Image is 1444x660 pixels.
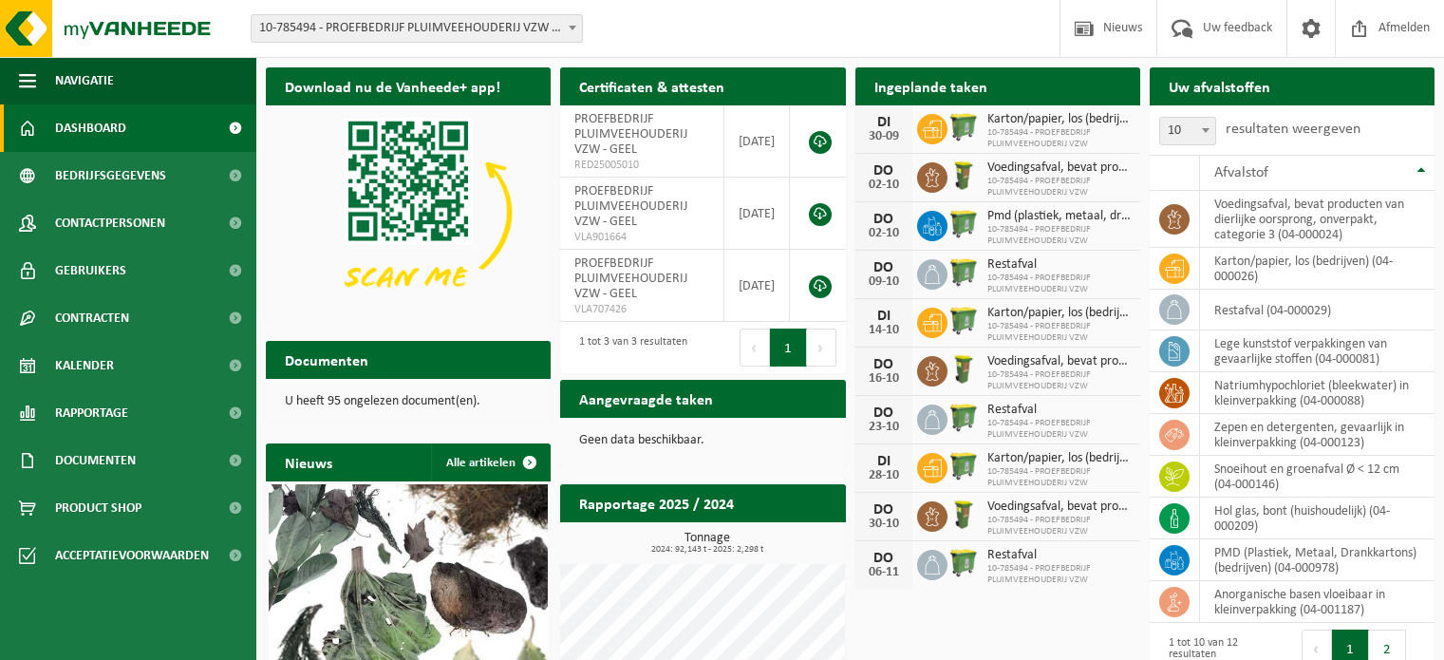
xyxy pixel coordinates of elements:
[987,224,1131,247] span: 10-785494 - PROEFBEDRIJF PLUIMVEEHOUDERIJ VZW
[865,260,903,275] div: DO
[987,160,1131,176] span: Voedingsafval, bevat producten van dierlijke oorsprong, onverpakt, categorie 3
[1200,498,1435,539] td: hol glas, bont (huishoudelijk) (04-000209)
[55,532,209,579] span: Acceptatievoorwaarden
[55,437,136,484] span: Documenten
[724,250,790,322] td: [DATE]
[865,115,903,130] div: DI
[704,521,844,559] a: Bekijk rapportage
[987,418,1131,441] span: 10-785494 - PROEFBEDRIJF PLUIMVEEHOUDERIJ VZW
[947,547,980,579] img: WB-0770-HPE-GN-50
[55,484,141,532] span: Product Shop
[1200,372,1435,414] td: natriumhypochloriet (bleekwater) in kleinverpakking (04-000088)
[574,184,687,229] span: PROEFBEDRIJF PLUIMVEEHOUDERIJ VZW - GEEL
[865,324,903,337] div: 14-10
[987,563,1131,586] span: 10-785494 - PROEFBEDRIJF PLUIMVEEHOUDERIJ VZW
[560,484,753,521] h2: Rapportage 2025 / 2024
[55,247,126,294] span: Gebruikers
[947,111,980,143] img: WB-0770-HPE-GN-50
[1200,414,1435,456] td: zepen en detergenten, gevaarlijk in kleinverpakking (04-000123)
[987,369,1131,392] span: 10-785494 - PROEFBEDRIJF PLUIMVEEHOUDERIJ VZW
[1226,122,1360,137] label: resultaten weergeven
[987,403,1131,418] span: Restafval
[865,405,903,421] div: DO
[865,179,903,192] div: 02-10
[574,230,708,245] span: VLA901664
[724,105,790,178] td: [DATE]
[987,306,1131,321] span: Karton/papier, los (bedrijven)
[865,309,903,324] div: DI
[724,178,790,250] td: [DATE]
[987,354,1131,369] span: Voedingsafval, bevat producten van dierlijke oorsprong, onverpakt, categorie 3
[570,532,845,555] h3: Tonnage
[570,545,845,555] span: 2024: 92,143 t - 2025: 2,298 t
[865,518,903,531] div: 30-10
[740,329,770,367] button: Previous
[865,212,903,227] div: DO
[55,342,114,389] span: Kalender
[1150,67,1289,104] h2: Uw afvalstoffen
[55,152,166,199] span: Bedrijfsgegevens
[865,454,903,469] div: DI
[947,353,980,386] img: WB-0060-HPE-GN-50
[285,395,532,408] p: U heeft 95 ongelezen document(en).
[947,208,980,240] img: WB-0770-HPE-GN-50
[431,443,549,481] a: Alle artikelen
[865,469,903,482] div: 28-10
[987,209,1131,224] span: Pmd (plastiek, metaal, drankkartons) (bedrijven)
[947,402,980,434] img: WB-0770-HPE-GN-50
[266,67,519,104] h2: Download nu de Vanheede+ app!
[574,302,708,317] span: VLA707426
[55,389,128,437] span: Rapportage
[865,227,903,240] div: 02-10
[1200,581,1435,623] td: anorganische basen vloeibaar in kleinverpakking (04-001187)
[987,127,1131,150] span: 10-785494 - PROEFBEDRIJF PLUIMVEEHOUDERIJ VZW
[987,500,1131,515] span: Voedingsafval, bevat producten van dierlijke oorsprong, onverpakt, categorie 3
[1200,456,1435,498] td: snoeihout en groenafval Ø < 12 cm (04-000146)
[865,566,903,579] div: 06-11
[770,329,807,367] button: 1
[947,256,980,289] img: WB-0770-HPE-GN-50
[55,294,129,342] span: Contracten
[855,67,1006,104] h2: Ingeplande taken
[947,450,980,482] img: WB-0770-HPE-GN-50
[55,104,126,152] span: Dashboard
[560,67,743,104] h2: Certificaten & attesten
[1159,117,1216,145] span: 10
[251,14,583,43] span: 10-785494 - PROEFBEDRIJF PLUIMVEEHOUDERIJ VZW - GEEL
[865,421,903,434] div: 23-10
[807,329,836,367] button: Next
[987,273,1131,295] span: 10-785494 - PROEFBEDRIJF PLUIMVEEHOUDERIJ VZW
[570,327,687,368] div: 1 tot 3 van 3 resultaten
[574,112,687,157] span: PROEFBEDRIJF PLUIMVEEHOUDERIJ VZW - GEEL
[865,357,903,372] div: DO
[987,176,1131,198] span: 10-785494 - PROEFBEDRIJF PLUIMVEEHOUDERIJ VZW
[865,163,903,179] div: DO
[987,321,1131,344] span: 10-785494 - PROEFBEDRIJF PLUIMVEEHOUDERIJ VZW
[865,130,903,143] div: 30-09
[865,502,903,518] div: DO
[865,275,903,289] div: 09-10
[1200,539,1435,581] td: PMD (Plastiek, Metaal, Drankkartons) (bedrijven) (04-000978)
[1214,165,1268,180] span: Afvalstof
[987,466,1131,489] span: 10-785494 - PROEFBEDRIJF PLUIMVEEHOUDERIJ VZW
[579,434,826,447] p: Geen data beschikbaar.
[987,257,1131,273] span: Restafval
[574,256,687,301] span: PROEFBEDRIJF PLUIMVEEHOUDERIJ VZW - GEEL
[55,57,114,104] span: Navigatie
[1200,248,1435,290] td: karton/papier, los (bedrijven) (04-000026)
[266,443,351,481] h2: Nieuws
[266,341,387,378] h2: Documenten
[252,15,582,42] span: 10-785494 - PROEFBEDRIJF PLUIMVEEHOUDERIJ VZW - GEEL
[560,380,732,417] h2: Aangevraagde taken
[987,515,1131,537] span: 10-785494 - PROEFBEDRIJF PLUIMVEEHOUDERIJ VZW
[987,451,1131,466] span: Karton/papier, los (bedrijven)
[987,112,1131,127] span: Karton/papier, los (bedrijven)
[865,372,903,386] div: 16-10
[1200,191,1435,248] td: voedingsafval, bevat producten van dierlijke oorsprong, onverpakt, categorie 3 (04-000024)
[574,158,708,173] span: RED25005010
[865,551,903,566] div: DO
[1160,118,1215,144] span: 10
[947,499,980,531] img: WB-0060-HPE-GN-50
[1200,330,1435,372] td: lege kunststof verpakkingen van gevaarlijke stoffen (04-000081)
[947,160,980,192] img: WB-0060-HPE-GN-50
